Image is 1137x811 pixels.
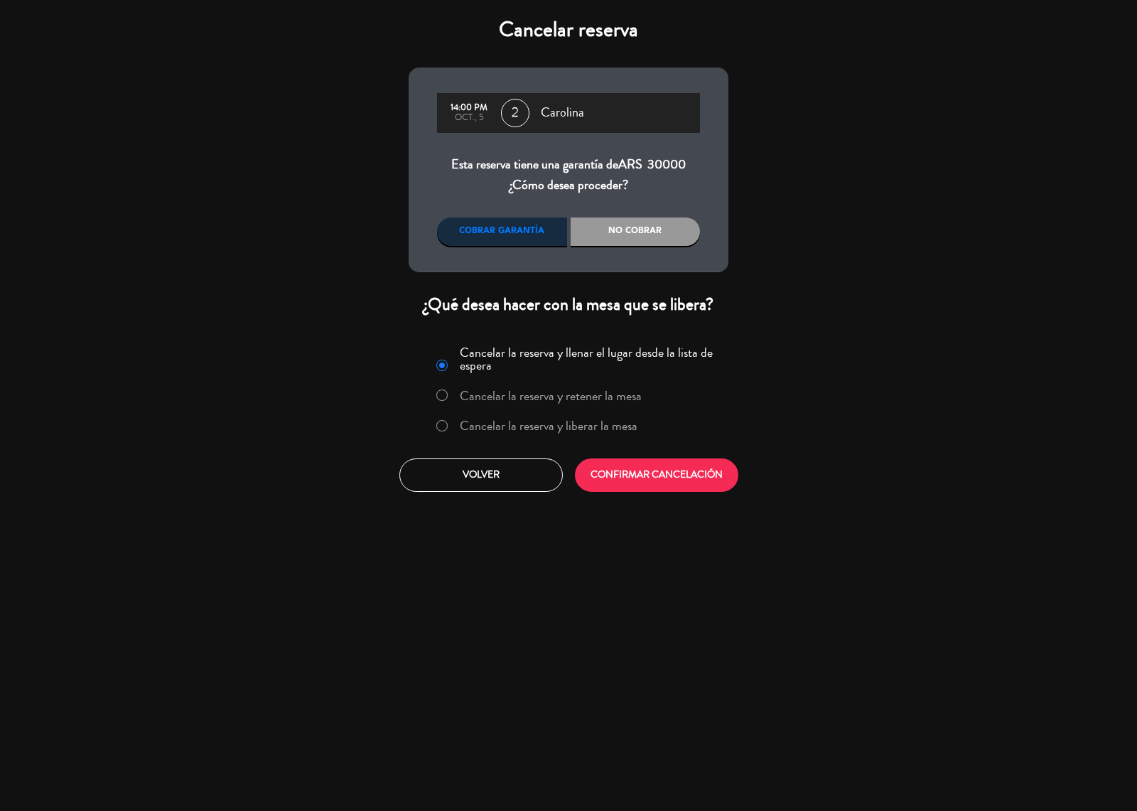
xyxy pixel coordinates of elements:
button: Volver [399,458,563,492]
div: ¿Qué desea hacer con la mesa que se libera? [409,294,728,316]
div: No cobrar [571,217,701,246]
label: Cancelar la reserva y liberar la mesa [460,419,637,432]
div: Esta reserva tiene una garantía de ¿Cómo desea proceder? [437,154,700,196]
div: 14:00 PM [444,103,494,113]
span: ARS [618,155,642,173]
span: 2 [501,99,529,127]
label: Cancelar la reserva y retener la mesa [460,390,642,402]
div: oct., 5 [444,113,494,123]
div: Cobrar garantía [437,217,567,246]
label: Cancelar la reserva y llenar el lugar desde la lista de espera [460,346,720,372]
span: 30000 [647,155,686,173]
span: Carolina [541,102,584,124]
h4: Cancelar reserva [409,17,728,43]
button: CONFIRMAR CANCELACIÓN [575,458,738,492]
